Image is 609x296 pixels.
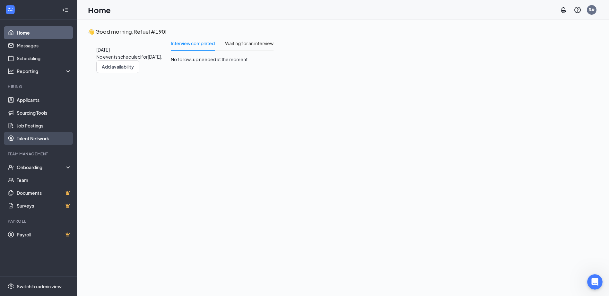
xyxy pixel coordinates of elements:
svg: Analysis [8,68,14,74]
a: DocumentsCrown [17,186,72,199]
a: Job Postings [17,119,72,132]
img: logo [13,17,18,18]
a: PayrollCrown [17,228,72,241]
svg: QuestionInfo [574,6,581,14]
svg: WorkstreamLogo [7,6,13,13]
div: Reporting [17,68,72,74]
svg: Notifications [560,6,567,14]
div: Team Management [8,151,70,157]
svg: Collapse [62,7,68,13]
div: Payroll [8,218,70,224]
a: Messages [17,39,72,52]
svg: Settings [8,283,14,290]
a: Scheduling [17,52,72,65]
h3: 👋 Good morning, Refuel #190 ! [88,28,274,36]
div: Switch to admin view [17,283,62,290]
button: Messages [48,22,96,48]
img: Profile image for Chloe [55,10,68,23]
span: No events scheduled for [DATE] . [96,53,162,60]
div: Close [78,10,90,22]
span: Messages [61,38,83,43]
a: Home [17,26,72,39]
span: Home [17,38,31,43]
div: R# [589,7,595,12]
div: Hiring [8,84,70,89]
iframe: Intercom live chat [587,274,603,290]
button: Add availability [96,60,139,73]
img: Profile image for Louise [31,10,44,23]
img: Profile image for Erin [43,10,56,23]
a: Team [17,174,72,186]
div: Interview completed [171,40,215,47]
a: Applicants [17,94,72,106]
a: SurveysCrown [17,199,72,212]
div: Waiting for an interview [225,40,274,47]
a: Talent Network [17,132,72,145]
div: Onboarding [17,164,66,170]
h1: Home [88,4,111,15]
span: [DATE] [96,46,162,53]
svg: UserCheck [8,164,14,170]
span: No follow-up needed at the moment [171,56,248,94]
a: Sourcing Tools [17,106,72,119]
